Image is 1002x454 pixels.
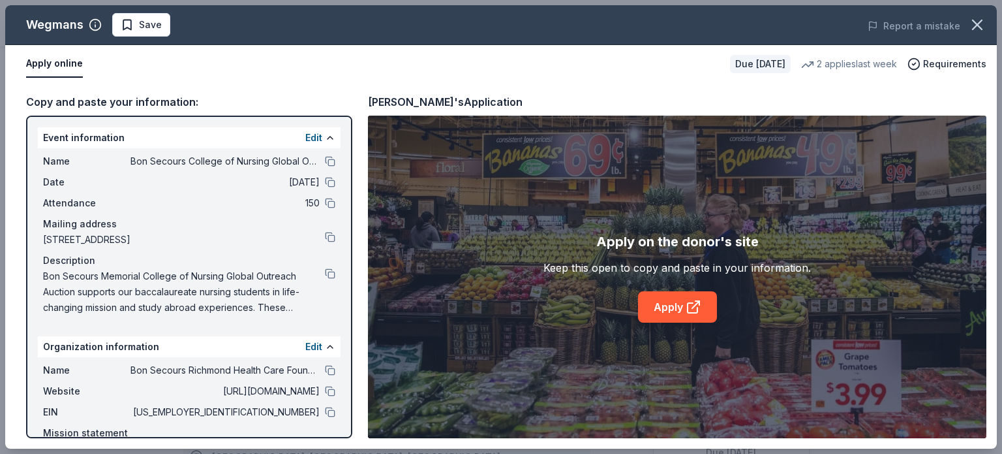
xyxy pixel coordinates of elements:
[38,127,341,148] div: Event information
[139,17,162,33] span: Save
[130,404,320,420] span: [US_EMPLOYER_IDENTIFICATION_NUMBER]
[130,363,320,378] span: Bon Secours Richmond Health Care Foundation
[43,195,130,211] span: Attendance
[730,55,791,73] div: Due [DATE]
[596,231,759,252] div: Apply on the donor's site
[907,56,986,72] button: Requirements
[43,174,130,190] span: Date
[38,336,341,357] div: Organization information
[801,56,897,72] div: 2 applies last week
[305,339,322,355] button: Edit
[543,260,811,276] div: Keep this open to copy and paste in your information.
[43,425,335,441] div: Mission statement
[26,14,83,35] div: Wegmans
[43,154,130,169] span: Name
[43,383,130,399] span: Website
[112,13,170,37] button: Save
[368,93,523,110] div: [PERSON_NAME]'s Application
[26,50,83,78] button: Apply online
[923,56,986,72] span: Requirements
[26,93,352,110] div: Copy and paste your information:
[43,232,325,248] span: [STREET_ADDRESS]
[43,404,130,420] span: EIN
[130,383,320,399] span: [URL][DOMAIN_NAME]
[868,18,960,34] button: Report a mistake
[43,268,325,316] span: Bon Secours Memorial College of Nursing Global Outreach Auction supports our baccalaureate nursin...
[638,291,717,323] a: Apply
[130,174,320,190] span: [DATE]
[130,154,320,169] span: Bon Secours College of Nursing Global Outreach Auction
[43,216,335,232] div: Mailing address
[43,253,335,268] div: Description
[130,195,320,211] span: 150
[43,363,130,378] span: Name
[305,130,322,146] button: Edit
